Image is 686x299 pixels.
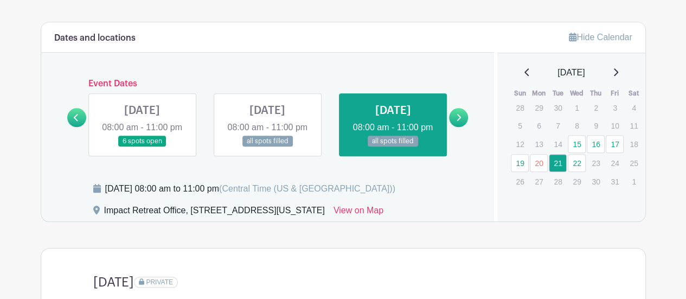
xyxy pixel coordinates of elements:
p: 23 [587,155,605,171]
h6: Event Dates [86,79,450,89]
p: 1 [568,99,586,116]
p: 7 [549,117,567,134]
p: 24 [606,155,624,171]
p: 28 [549,173,567,190]
p: 12 [511,136,529,152]
a: 17 [606,135,624,153]
th: Thu [586,88,605,99]
p: 26 [511,173,529,190]
a: 22 [568,154,586,172]
div: [DATE] 08:00 am to 11:00 pm [105,182,395,195]
h4: [DATE] [93,275,134,290]
p: 13 [530,136,548,152]
a: Hide Calendar [569,33,632,42]
p: 29 [530,99,548,116]
span: (Central Time (US & [GEOGRAPHIC_DATA])) [219,184,395,193]
a: 19 [511,154,529,172]
th: Sat [624,88,643,99]
p: 5 [511,117,529,134]
a: 21 [549,154,567,172]
p: 29 [568,173,586,190]
p: 30 [549,99,567,116]
p: 11 [625,117,643,134]
p: 1 [625,173,643,190]
p: 25 [625,155,643,171]
p: 27 [530,173,548,190]
p: 3 [606,99,624,116]
h6: Dates and locations [54,33,136,43]
th: Fri [605,88,624,99]
p: 18 [625,136,643,152]
p: 4 [625,99,643,116]
p: 9 [587,117,605,134]
div: Impact Retreat Office, [STREET_ADDRESS][US_STATE] [104,204,325,221]
p: 8 [568,117,586,134]
p: 10 [606,117,624,134]
p: 6 [530,117,548,134]
p: 28 [511,99,529,116]
span: PRIVATE [146,278,173,286]
a: 20 [530,154,548,172]
span: [DATE] [557,66,585,79]
p: 14 [549,136,567,152]
p: 31 [606,173,624,190]
a: 15 [568,135,586,153]
a: View on Map [334,204,383,221]
p: 30 [587,173,605,190]
th: Sun [510,88,529,99]
th: Tue [548,88,567,99]
th: Wed [567,88,586,99]
a: 16 [587,135,605,153]
p: 2 [587,99,605,116]
th: Mon [529,88,548,99]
